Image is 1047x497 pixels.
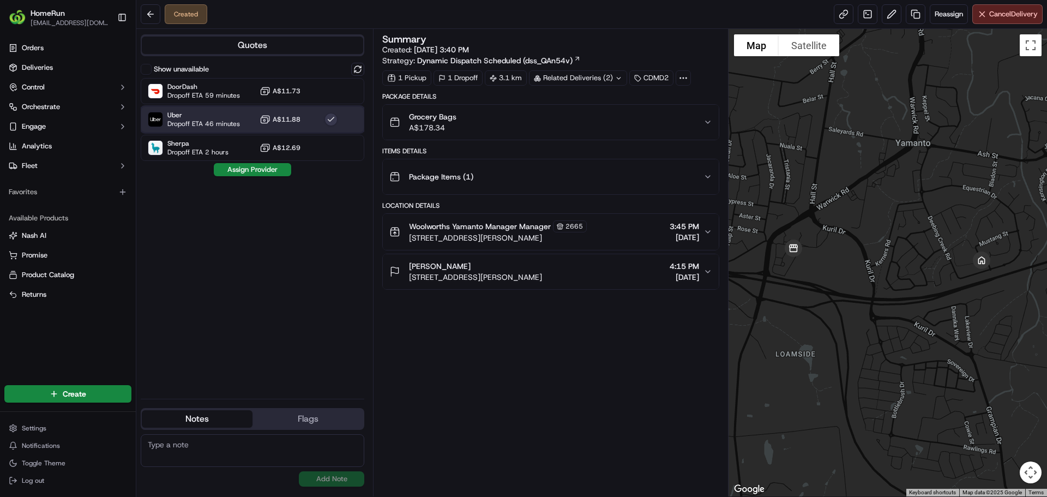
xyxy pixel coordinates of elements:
[779,34,839,56] button: Show satellite imagery
[909,489,956,496] button: Keyboard shortcuts
[148,112,163,127] img: Uber
[4,227,131,244] button: Nash AI
[383,105,718,140] button: Grocery BagsA$178.34
[383,254,718,289] button: [PERSON_NAME][STREET_ADDRESS][PERSON_NAME]4:15 PM[DATE]
[252,410,363,428] button: Flags
[4,4,113,31] button: HomeRunHomeRun[EMAIL_ADDRESS][DOMAIN_NAME]
[930,4,968,24] button: Reassign
[4,39,131,57] a: Orders
[629,70,673,86] div: CDMD2
[4,137,131,155] a: Analytics
[962,489,1022,495] span: Map data ©2025 Google
[22,63,53,73] span: Deliveries
[63,388,86,399] span: Create
[4,98,131,116] button: Orchestrate
[1028,489,1044,495] a: Terms (opens in new tab)
[22,250,47,260] span: Promise
[4,438,131,453] button: Notifications
[383,159,718,194] button: Package Items (1)
[4,209,131,227] div: Available Products
[22,270,74,280] span: Product Catalog
[214,163,291,176] button: Assign Provider
[167,119,240,128] span: Dropoff ETA 46 minutes
[382,55,581,66] div: Strategy:
[22,290,46,300] span: Returns
[22,82,45,92] span: Control
[485,70,527,86] div: 3.1 km
[417,55,581,66] a: Dynamic Dispatch Scheduled (dss_QAn54v)
[382,201,719,210] div: Location Details
[167,139,228,148] span: Sherpa
[4,473,131,488] button: Log out
[142,37,363,54] button: Quotes
[4,183,131,201] div: Favorites
[1020,462,1042,483] button: Map camera controls
[22,459,65,468] span: Toggle Theme
[22,141,52,151] span: Analytics
[167,91,240,100] span: Dropoff ETA 59 minutes
[4,157,131,175] button: Fleet
[4,59,131,76] a: Deliveries
[731,482,767,496] a: Open this area in Google Maps (opens a new window)
[4,118,131,135] button: Engage
[22,43,44,53] span: Orders
[670,221,699,232] span: 3:45 PM
[148,84,163,98] img: DoorDash
[383,214,718,250] button: Woolworths Yamanto Manager Manager2665[STREET_ADDRESS][PERSON_NAME]3:45 PM[DATE]
[670,272,699,283] span: [DATE]
[409,171,473,182] span: Package Items ( 1 )
[9,250,127,260] a: Promise
[529,70,627,86] div: Related Deliveries (2)
[22,231,46,241] span: Nash AI
[4,286,131,303] button: Returns
[4,79,131,96] button: Control
[22,424,46,433] span: Settings
[260,114,300,125] button: A$11.88
[22,122,46,131] span: Engage
[434,70,483,86] div: 1 Dropoff
[154,64,209,74] label: Show unavailable
[273,87,300,95] span: A$11.73
[409,261,471,272] span: [PERSON_NAME]
[417,55,573,66] span: Dynamic Dispatch Scheduled (dss_QAn54v)
[382,70,431,86] div: 1 Pickup
[31,8,65,19] button: HomeRun
[22,102,60,112] span: Orchestrate
[414,45,469,55] span: [DATE] 3:40 PM
[382,44,469,55] span: Created:
[734,34,779,56] button: Show street map
[167,148,228,157] span: Dropoff ETA 2 hours
[22,161,38,171] span: Fleet
[4,266,131,284] button: Product Catalog
[972,4,1043,24] button: CancelDelivery
[565,222,583,231] span: 2665
[9,231,127,241] a: Nash AI
[260,86,300,97] button: A$11.73
[935,9,963,19] span: Reassign
[670,261,699,272] span: 4:15 PM
[382,92,719,101] div: Package Details
[167,111,240,119] span: Uber
[273,143,300,152] span: A$12.69
[1020,34,1042,56] button: Toggle fullscreen view
[382,34,426,44] h3: Summary
[167,82,240,91] span: DoorDash
[670,232,699,243] span: [DATE]
[142,410,252,428] button: Notes
[409,111,456,122] span: Grocery Bags
[382,147,719,155] div: Items Details
[31,19,109,27] button: [EMAIL_ADDRESS][DOMAIN_NAME]
[4,247,131,264] button: Promise
[989,9,1038,19] span: Cancel Delivery
[273,115,300,124] span: A$11.88
[260,142,300,153] button: A$12.69
[4,421,131,436] button: Settings
[9,270,127,280] a: Product Catalog
[731,482,767,496] img: Google
[409,122,456,133] span: A$178.34
[22,441,60,450] span: Notifications
[4,456,131,471] button: Toggle Theme
[4,385,131,403] button: Create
